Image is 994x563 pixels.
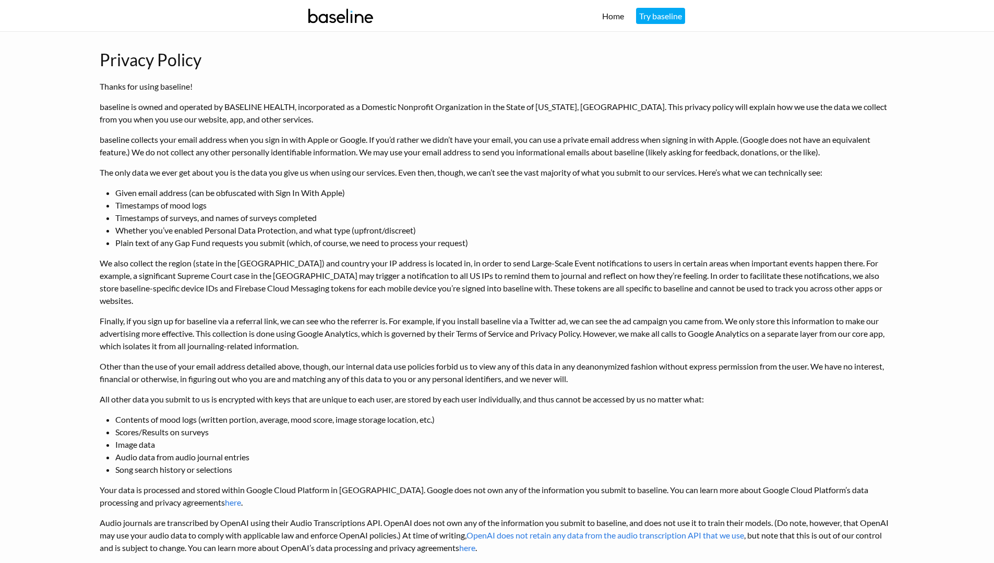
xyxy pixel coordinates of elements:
li: Image data [115,438,895,451]
p: baseline is owned and operated by BASELINE HEALTH, incorporated as a Domestic Nonprofit Organizat... [100,101,895,126]
img: baseline [304,2,378,30]
p: We also collect the region (state in the [GEOGRAPHIC_DATA]) and country your IP address is locate... [100,257,895,307]
a: here [459,543,475,553]
li: Audio data from audio journal entries [115,451,895,463]
li: Song search history or selections [115,463,895,476]
p: baseline collects your email address when you sign in with Apple or Google. If you’d rather we di... [100,133,895,158]
li: Scores/Results on surveys [115,426,895,438]
a: OpenAI does not retain any data from the audio transcription API that we use [466,530,744,540]
p: Finally, if you sign up for baseline via a referral link, we can see who the referrer is. For exa... [100,315,895,352]
a: Home [602,11,624,21]
p: Audio journals are transcribed by OpenAI using their Audio Transcriptions API. OpenAI does not ow... [100,517,895,554]
a: Try baseline [636,8,685,24]
p: Your data is processed and stored within Google Cloud Platform in [GEOGRAPHIC_DATA]. Google does ... [100,484,895,509]
p: The only data we ever get about you is the data you give us when using our services. Even then, t... [100,166,895,179]
li: Whether you’ve enabled Personal Data Protection, and what type (upfront/discreet) [115,224,895,237]
p: All other data you submit to us is encrypted with keys that are unique to each user, are stored b... [100,393,895,406]
li: Contents of mood logs (written portion, average, mood score, image storage location, etc.) [115,413,895,426]
a: here [225,497,241,507]
p: Thanks for using baseline! [100,80,895,93]
li: Timestamps of surveys, and names of surveys completed [115,212,895,224]
li: Timestamps of mood logs [115,199,895,212]
li: Plain text of any Gap Fund requests you submit (which, of course, we need to process your request) [115,237,895,249]
li: Given email address (can be obfuscated with Sign In With Apple) [115,187,895,199]
p: Other than the use of your email address detailed above, though, our internal data use policies f... [100,360,895,385]
h1: Privacy Policy [100,47,895,72]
